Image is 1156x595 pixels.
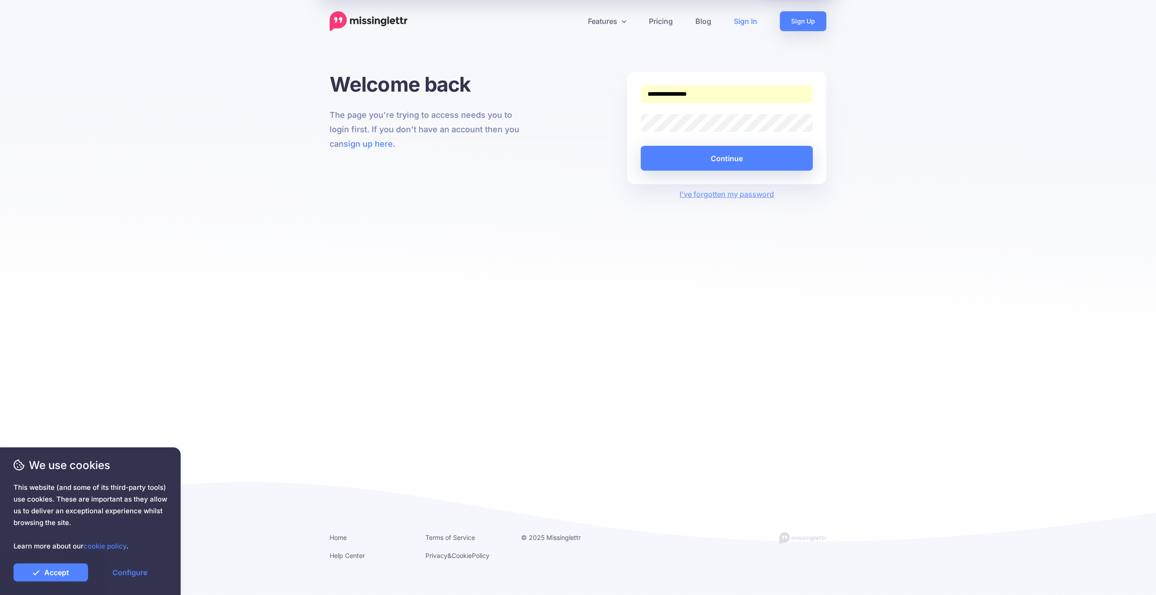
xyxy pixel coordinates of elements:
[722,11,769,31] a: Sign In
[425,534,475,541] a: Terms of Service
[330,72,529,97] h1: Welcome back
[330,552,365,559] a: Help Center
[577,11,638,31] a: Features
[14,482,167,552] span: This website (and some of its third-party tools) use cookies. These are important as they allow u...
[14,563,88,581] a: Accept
[14,457,167,473] span: We use cookies
[344,139,393,149] a: sign up here
[521,532,603,543] li: © 2025 Missinglettr
[680,190,774,199] a: I've forgotten my password
[84,542,126,550] a: cookie policy
[780,11,826,31] a: Sign Up
[93,563,167,581] a: Configure
[425,552,447,559] a: Privacy
[425,550,508,561] li: & Policy
[452,552,472,559] a: Cookie
[330,108,529,151] p: The page you're trying to access needs you to login first. If you don't have an account then you ...
[641,146,813,171] button: Continue
[330,534,347,541] a: Home
[684,11,722,31] a: Blog
[638,11,684,31] a: Pricing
